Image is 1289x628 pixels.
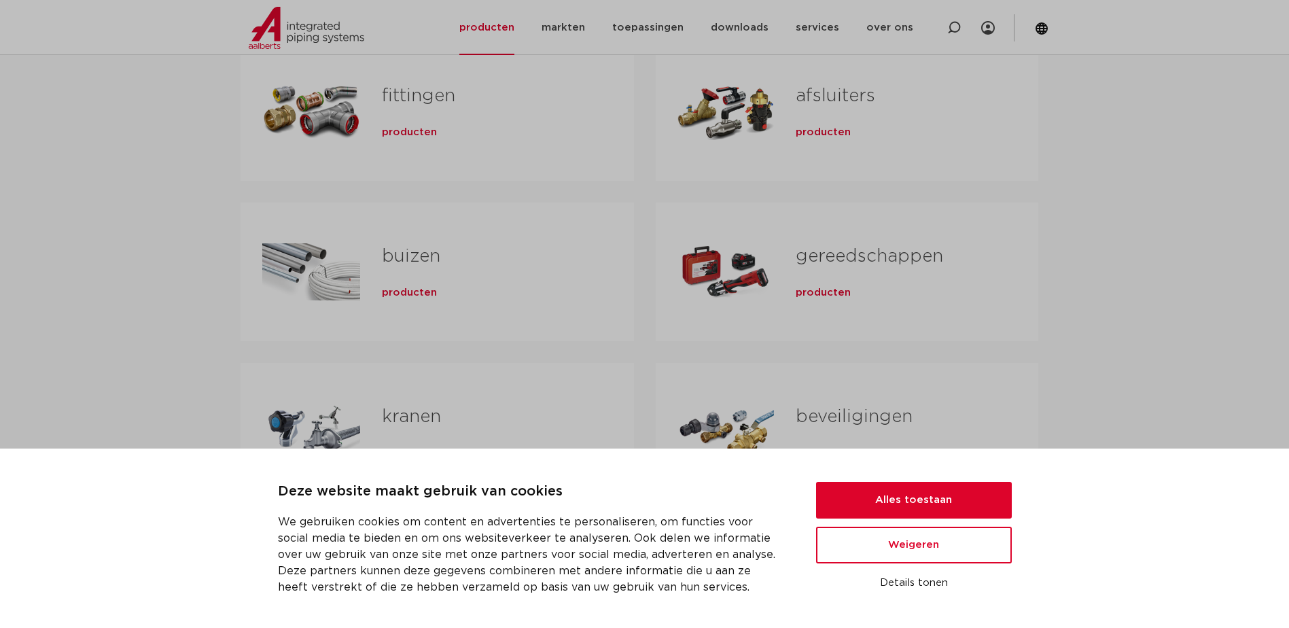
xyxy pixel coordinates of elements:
button: Details tonen [816,572,1012,595]
a: afsluiters [796,87,875,105]
a: producten [382,447,437,460]
a: fittingen [382,87,455,105]
a: producten [796,126,851,139]
a: producten [796,447,851,460]
p: Deze website maakt gebruik van cookies [278,481,783,503]
button: Weigeren [816,527,1012,563]
a: gereedschappen [796,247,943,265]
a: beveiligingen [796,408,913,425]
button: Alles toestaan [816,482,1012,519]
a: producten [796,286,851,300]
a: buizen [382,247,440,265]
a: producten [382,126,437,139]
p: We gebruiken cookies om content en advertenties te personaliseren, om functies voor social media ... [278,514,783,595]
a: kranen [382,408,441,425]
a: producten [382,286,437,300]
